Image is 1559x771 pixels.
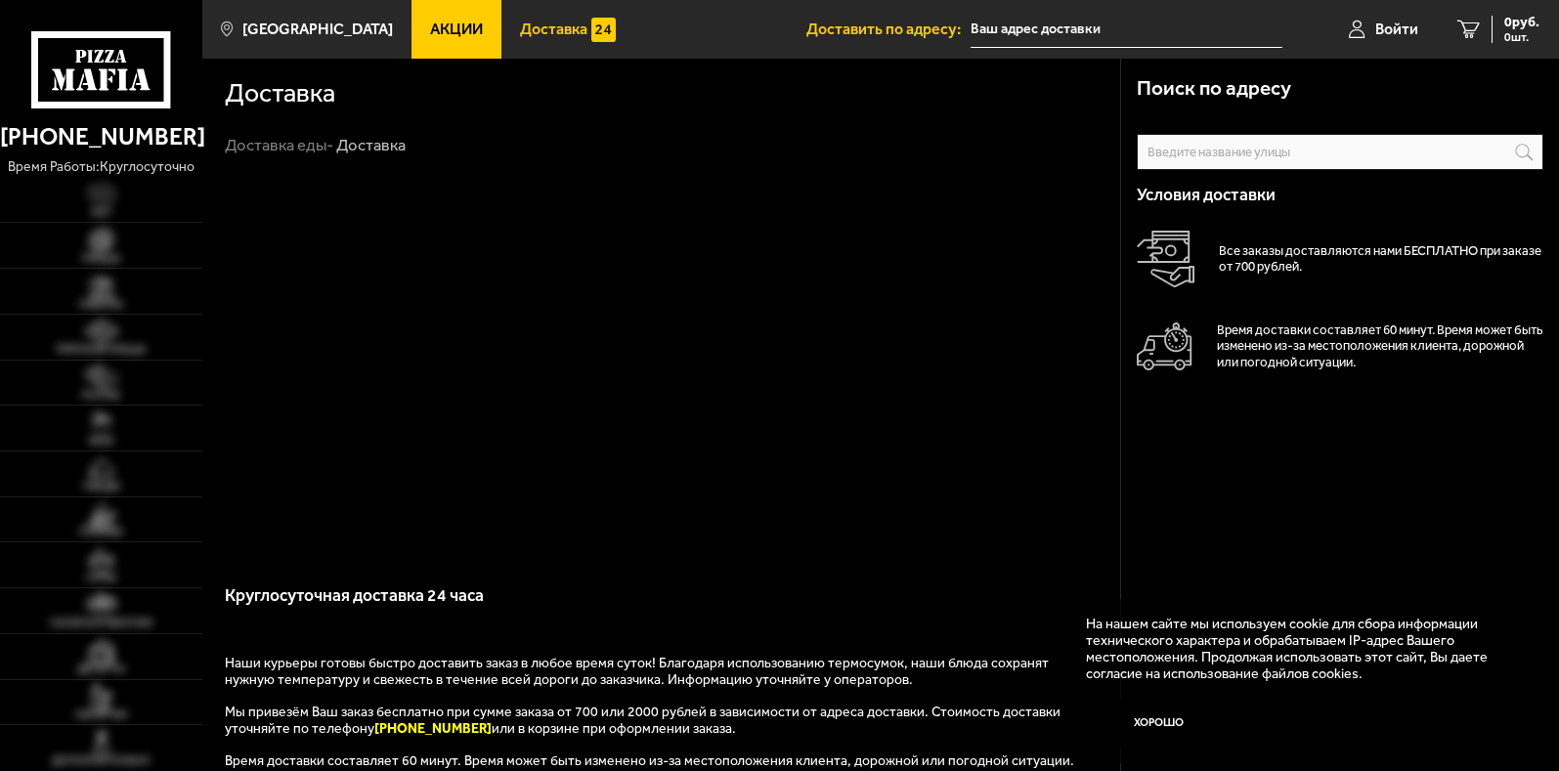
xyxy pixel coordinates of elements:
span: Мы привезём Ваш заказ бесплатно при сумме заказа от 700 или 2000 рублей в зависимости от адреса д... [225,704,1061,737]
span: 0 шт. [1504,31,1539,43]
button: Хорошо [1086,699,1233,748]
p: Время доставки составляет 60 минут. Время может быть изменено из-за местоположения клиента, дорож... [1217,322,1543,371]
span: Доставить по адресу: [806,21,971,37]
span: [GEOGRAPHIC_DATA] [242,21,393,37]
a: Доставка еды- [225,135,333,154]
img: Автомобиль доставки [1137,322,1192,370]
b: [PHONE_NUMBER] [374,720,492,737]
input: Ваш адрес доставки [971,12,1282,48]
h3: Поиск по адресу [1137,78,1291,99]
span: Доставка [520,21,587,37]
h3: Круглосуточная доставка 24 часа [225,583,1099,623]
img: 15daf4d41897b9f0e9f617042186c801.svg [591,18,616,42]
p: На нашем сайте мы используем cookie для сбора информации технического характера и обрабатываем IP... [1086,616,1509,683]
p: Все заказы доставляются нами БЕСПЛАТНО при заказе от 700 рублей. [1219,243,1543,276]
span: Акции [430,21,483,37]
input: Введите название улицы [1137,134,1543,170]
img: Оплата доставки [1137,231,1194,288]
h3: Условия доставки [1137,187,1543,203]
h1: Доставка [225,80,335,107]
div: Доставка [336,135,406,156]
span: 0 руб. [1504,16,1539,29]
span: Войти [1375,21,1418,37]
span: Наши курьеры готовы быстро доставить заказ в любое время суток! Благодаря использованию термосумо... [225,655,1049,688]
